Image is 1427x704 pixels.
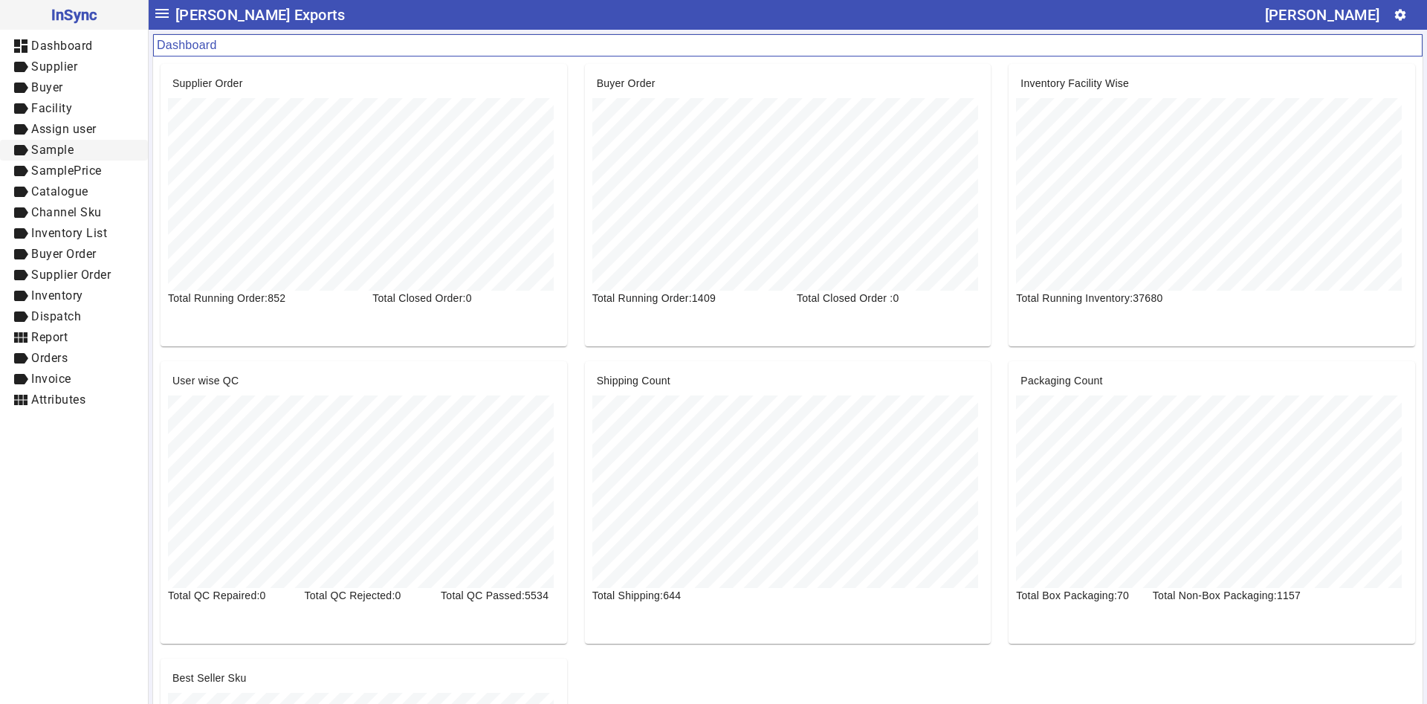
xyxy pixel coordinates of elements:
div: Total Closed Order:0 [363,291,568,306]
span: Sample [31,143,74,157]
span: Inventory List [31,226,107,240]
span: Assign user [31,122,97,136]
div: Total Shipping:644 [583,588,720,603]
mat-card-header: Shipping Count [585,361,991,388]
span: Invoice [31,372,71,386]
mat-icon: menu [153,4,171,22]
mat-icon: view_module [12,329,30,346]
div: Total QC Repaired:0 [159,588,296,603]
div: [PERSON_NAME] [1265,3,1379,27]
span: Dashboard [31,39,93,53]
mat-card-header: Dashboard [153,34,1423,56]
mat-icon: label [12,287,30,305]
mat-card-header: Best Seller Sku [161,659,567,685]
mat-icon: label [12,120,30,138]
mat-icon: dashboard [12,37,30,55]
div: Total Non-Box Packaging:1157 [1144,588,1348,603]
span: [PERSON_NAME] Exports [175,3,345,27]
mat-icon: label [12,58,30,76]
mat-icon: label [12,308,30,326]
mat-card-header: User wise QC [161,361,567,388]
span: Attributes [31,393,85,407]
mat-icon: label [12,162,30,180]
mat-icon: label [12,183,30,201]
div: Total Closed Order :0 [788,291,992,306]
div: Total Box Packaging:70 [1007,588,1144,603]
mat-card-header: Packaging Count [1009,361,1415,388]
mat-icon: label [12,370,30,388]
mat-card-header: Buyer Order [585,64,991,91]
mat-icon: settings [1394,8,1407,22]
mat-icon: label [12,225,30,242]
span: Supplier Order [31,268,111,282]
mat-icon: label [12,245,30,263]
span: Catalogue [31,184,88,198]
mat-icon: label [12,204,30,222]
span: Orders [31,351,68,365]
div: Total QC Passed:5534 [432,588,569,603]
span: Dispatch [31,309,81,323]
span: SamplePrice [31,164,102,178]
mat-icon: label [12,100,30,117]
mat-card-header: Supplier Order [161,64,567,91]
span: Facility [31,101,72,115]
div: Total Running Inventory:37680 [1007,291,1211,306]
span: Supplier [31,59,77,74]
span: Buyer Order [31,247,97,261]
mat-icon: label [12,266,30,284]
div: Total QC Rejected:0 [296,588,433,603]
div: Total Running Order:1409 [583,291,788,306]
span: Buyer [31,80,63,94]
mat-card-header: Inventory Facility Wise [1009,64,1415,91]
div: Total Running Order:852 [159,291,363,306]
mat-icon: label [12,141,30,159]
mat-icon: label [12,79,30,97]
mat-icon: view_module [12,391,30,409]
span: Inventory [31,288,83,303]
span: Report [31,330,68,344]
mat-icon: label [12,349,30,367]
span: Channel Sku [31,205,102,219]
span: InSync [12,3,136,27]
